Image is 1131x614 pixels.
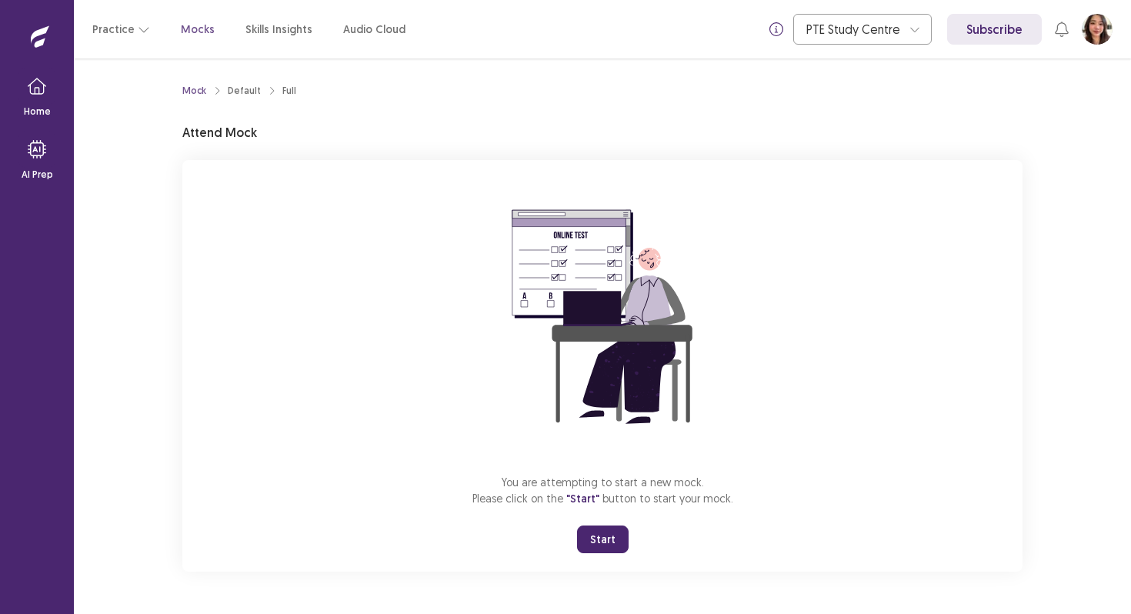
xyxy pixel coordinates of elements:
button: Practice [92,15,150,43]
a: Subscribe [947,14,1042,45]
div: Full [282,84,296,98]
button: info [762,15,790,43]
a: Skills Insights [245,22,312,38]
p: Attend Mock [182,123,257,142]
a: Mock [182,84,206,98]
img: attend-mock [464,179,741,455]
div: PTE Study Centre [806,15,902,44]
button: User Profile Image [1082,14,1113,45]
p: You are attempting to start a new mock. Please click on the button to start your mock. [472,474,733,507]
span: "Start" [566,492,599,506]
a: Mocks [181,22,215,38]
a: Audio Cloud [343,22,405,38]
p: AI Prep [22,168,53,182]
p: Home [24,105,51,118]
nav: breadcrumb [182,84,296,98]
button: Start [577,526,629,553]
div: Default [228,84,261,98]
